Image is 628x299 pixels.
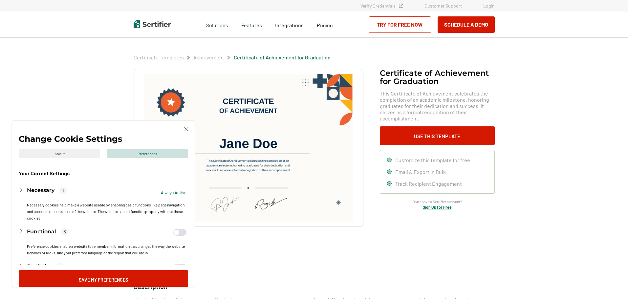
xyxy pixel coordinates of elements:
[27,228,56,236] h3: Functional
[380,69,495,85] h1: Certificate of Achievement for Graduation
[184,127,188,131] img: Cookie Popup Close
[380,126,495,145] button: Use This Template
[395,181,462,187] span: Track Recipient Engagement
[483,3,495,9] a: Login
[134,54,331,61] div: Breadcrumb
[241,20,262,29] span: Features
[61,228,68,235] p: 8
[412,199,462,205] span: Don’t have a Sertifier account?
[399,4,403,8] img: Verified
[19,270,188,289] button: Save My Preferences
[27,263,52,270] h3: Statistics
[57,263,64,270] p: 7
[360,3,403,9] a: Verify Credentials
[395,157,470,163] span: Customize this template for free
[27,202,186,221] p: Necessary cookies help make a website usable by enabling basic functions like page navigation and...
[19,136,122,142] p: Change Cookie Settings
[107,149,188,158] div: Preferences
[424,3,462,9] a: Customer Support
[369,16,431,33] a: Try for Free Now
[234,54,331,61] span: Certificate of Achievement for Graduation
[317,20,333,29] a: Pricing
[19,149,100,158] div: About
[59,187,67,194] p: 1
[134,54,184,60] a: Certificate Templates
[134,20,171,28] img: Sertifier | Digital Credentialing Platform
[234,54,331,60] a: Certificate of Achievement for Graduation
[423,205,452,209] a: Sign Up for Free
[19,259,188,294] button: Statistics7Statistic cookies help website owners to understand how visitors interact with website...
[206,20,228,29] span: Solutions
[19,224,188,259] button: Functional8Preference cookies enable a website to remember information that changes the way the w...
[275,22,304,28] span: Integrations
[27,186,54,194] h3: Necessary
[380,90,495,121] span: This Certificate of Achievement celebrates the completion of an academic milestone, honoring grad...
[395,169,446,175] span: Email & Export in Bulk
[275,20,304,29] a: Integrations
[19,170,70,177] p: Your Current Settings
[19,183,188,224] button: Necessary1Always ActiveNecessary cookies help make a website usable by enabling basic functions l...
[144,74,353,222] img: Certificate of Achievement for Graduation
[595,267,628,299] iframe: Chat Widget
[27,243,186,256] p: Preference cookies enable a website to remember information that changes the way the website beha...
[161,189,186,196] p: Always Active
[134,54,184,61] span: Certificate Templates
[438,16,495,33] button: Schedule a Demo
[317,22,333,28] span: Pricing
[193,54,224,61] span: Achievement
[193,54,224,60] a: Achievement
